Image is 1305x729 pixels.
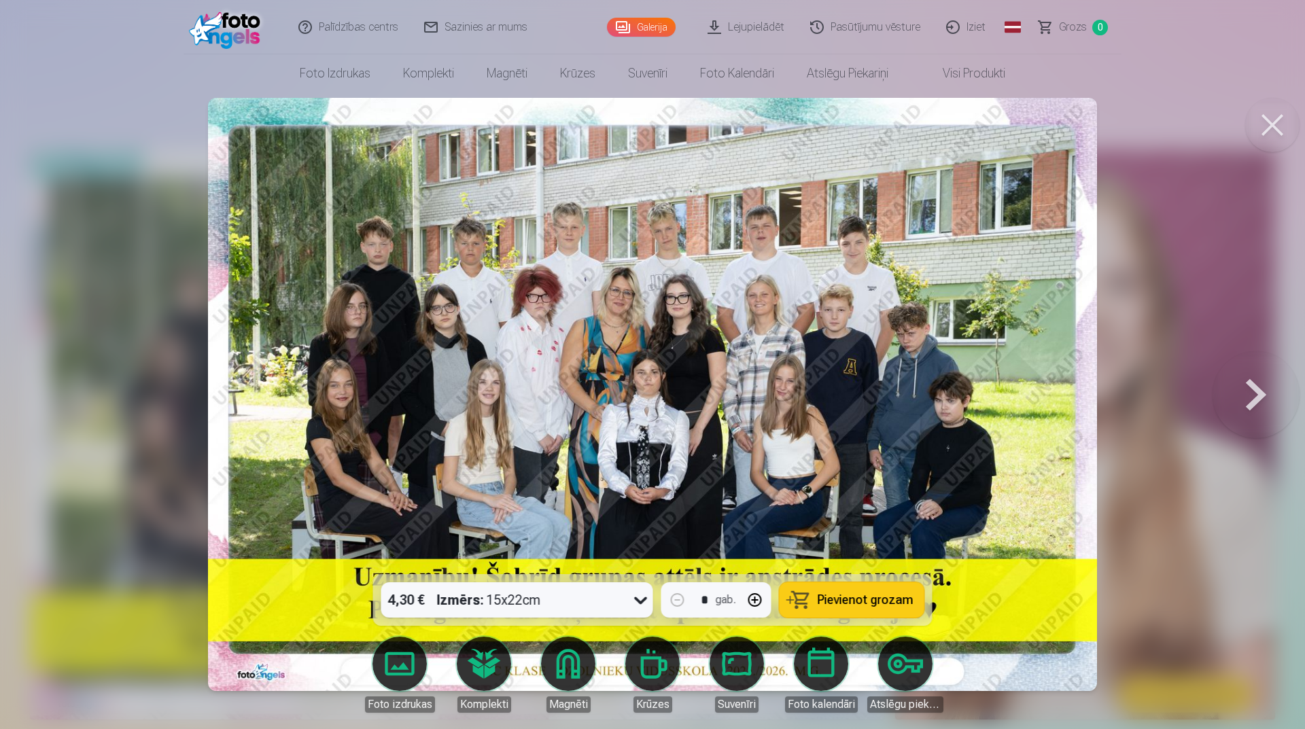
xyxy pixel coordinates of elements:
div: Foto izdrukas [365,696,435,713]
a: Krūzes [614,637,691,713]
strong: Izmērs : [437,590,484,609]
a: Komplekti [446,637,522,713]
a: Foto kalendāri [783,637,859,713]
a: Galerija [607,18,676,37]
a: Visi produkti [905,54,1022,92]
span: Pievienot grozam [818,594,913,606]
div: Suvenīri [715,696,759,713]
div: Foto kalendāri [785,696,858,713]
a: Suvenīri [699,637,775,713]
div: Magnēti [546,696,591,713]
a: Magnēti [530,637,606,713]
img: /fa1 [189,5,267,49]
div: gab. [716,592,736,608]
div: Krūzes [633,696,672,713]
a: Komplekti [387,54,470,92]
a: Krūzes [544,54,612,92]
div: 4,30 € [381,582,432,618]
a: Atslēgu piekariņi [867,637,943,713]
div: 15x22cm [437,582,541,618]
a: Foto izdrukas [362,637,438,713]
button: Pievienot grozam [780,582,924,618]
a: Foto kalendāri [684,54,790,92]
a: Foto izdrukas [283,54,387,92]
div: Komplekti [457,696,511,713]
a: Suvenīri [612,54,684,92]
span: 0 [1092,20,1108,35]
div: Atslēgu piekariņi [867,696,943,713]
a: Magnēti [470,54,544,92]
span: Grozs [1059,19,1087,35]
a: Atslēgu piekariņi [790,54,905,92]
